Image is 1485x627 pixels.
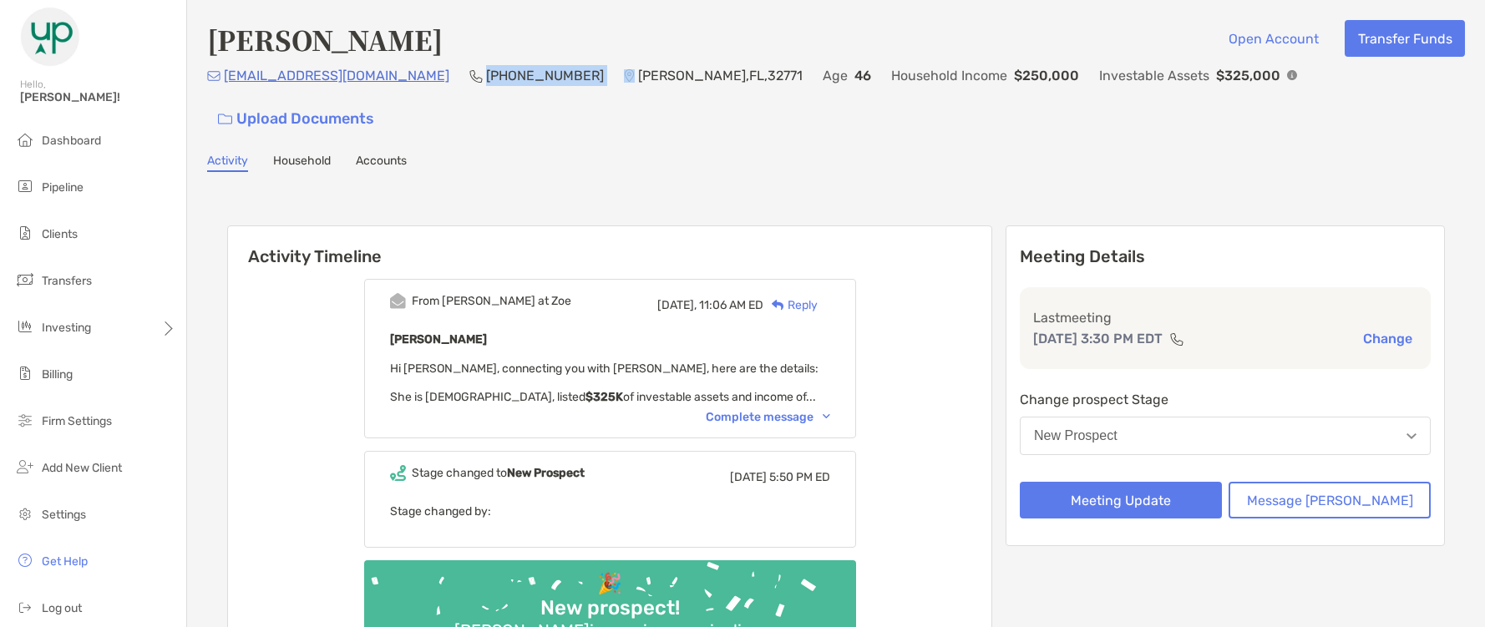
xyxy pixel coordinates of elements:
p: Age [823,65,848,86]
div: New prospect! [534,596,687,620]
img: Event icon [390,465,406,481]
img: pipeline icon [15,176,35,196]
span: [PERSON_NAME]! [20,90,176,104]
button: New Prospect [1020,417,1431,455]
div: Stage changed to [412,466,585,480]
button: Message [PERSON_NAME] [1229,482,1431,518]
p: Meeting Details [1020,246,1431,267]
img: Email Icon [207,71,220,81]
img: Phone Icon [469,69,483,83]
img: firm-settings icon [15,410,35,430]
span: Hi [PERSON_NAME], connecting you with [PERSON_NAME], here are the details: She is [DEMOGRAPHIC_DA... [390,362,819,404]
img: settings icon [15,503,35,523]
img: investing icon [15,316,35,336]
h6: Activity Timeline [228,226,991,266]
span: Settings [42,508,86,522]
b: [PERSON_NAME] [390,332,487,346]
span: 5:50 PM ED [769,470,830,484]
img: add_new_client icon [15,457,35,477]
a: Accounts [356,154,407,172]
span: Transfers [42,274,92,288]
span: Add New Client [42,461,122,475]
p: 46 [854,65,871,86]
div: New Prospect [1034,428,1118,443]
button: Transfer Funds [1345,20,1465,57]
p: [PERSON_NAME] , FL , 32771 [638,65,803,86]
img: Location Icon [624,69,635,83]
span: Firm Settings [42,414,112,428]
img: button icon [218,114,232,125]
img: Info Icon [1287,70,1297,80]
img: Zoe Logo [20,7,80,67]
span: Log out [42,601,82,615]
img: clients icon [15,223,35,243]
img: Reply icon [772,300,784,311]
button: Open Account [1215,20,1331,57]
p: Last meeting [1033,307,1417,328]
div: 🎉 [590,572,629,596]
img: dashboard icon [15,129,35,149]
img: Open dropdown arrow [1406,433,1417,439]
p: [EMAIL_ADDRESS][DOMAIN_NAME] [224,65,449,86]
p: $250,000 [1014,65,1079,86]
button: Change [1358,330,1417,347]
p: Investable Assets [1099,65,1209,86]
span: Investing [42,321,91,335]
span: Get Help [42,554,88,569]
b: New Prospect [507,466,585,480]
a: Activity [207,154,248,172]
a: Upload Documents [207,101,385,137]
img: Chevron icon [823,414,830,419]
span: Pipeline [42,180,84,195]
span: [DATE], [657,298,697,312]
button: Meeting Update [1020,482,1222,518]
div: Complete message [706,410,830,424]
img: Event icon [390,293,406,309]
img: logout icon [15,597,35,617]
img: billing icon [15,363,35,383]
span: Clients [42,227,78,241]
div: From [PERSON_NAME] at Zoe [412,294,571,308]
span: Dashboard [42,134,101,148]
p: Change prospect Stage [1020,389,1431,410]
a: Household [273,154,331,172]
div: Reply [763,296,818,314]
h4: [PERSON_NAME] [207,20,443,58]
span: Billing [42,367,73,382]
p: $325,000 [1216,65,1280,86]
img: get-help icon [15,550,35,570]
span: 11:06 AM ED [699,298,763,312]
img: transfers icon [15,270,35,290]
strong: $325K [585,390,623,404]
p: [DATE] 3:30 PM EDT [1033,328,1163,349]
p: Stage changed by: [390,501,830,522]
p: Household Income [891,65,1007,86]
p: [PHONE_NUMBER] [486,65,604,86]
img: communication type [1169,332,1184,346]
span: [DATE] [730,470,767,484]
